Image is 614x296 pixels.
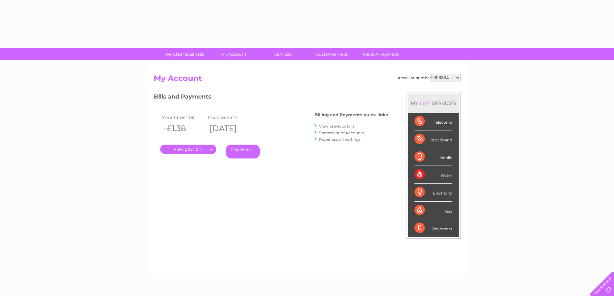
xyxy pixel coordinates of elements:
div: MY SERVICES [408,94,459,112]
a: Statement of Accounts [319,130,364,135]
div: Mobile [414,148,452,166]
td: Invoice date [206,113,253,122]
a: Paperless bill settings [319,137,361,142]
div: Account number [398,74,461,81]
h2: My Account [154,74,461,86]
a: View previous bills [319,124,355,129]
div: Payments [414,219,452,237]
h3: Bills and Payments [154,92,388,103]
div: Broadband [414,130,452,148]
a: Make A Payment [354,48,407,60]
div: Electricity [414,184,452,201]
a: . [160,145,216,154]
div: Telecoms [414,113,452,130]
h4: Billing and Payments quick links [315,112,388,117]
a: My Clear Business [158,48,211,60]
div: Water [414,166,452,184]
a: Pay Here [226,145,260,158]
div: LIVE [418,100,432,106]
td: Your latest bill [160,113,207,122]
a: Customer Help [305,48,358,60]
th: -£1.38 [160,122,207,135]
div: Gas [414,202,452,219]
th: [DATE] [206,122,253,135]
a: My Account [207,48,260,60]
a: Services [256,48,309,60]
